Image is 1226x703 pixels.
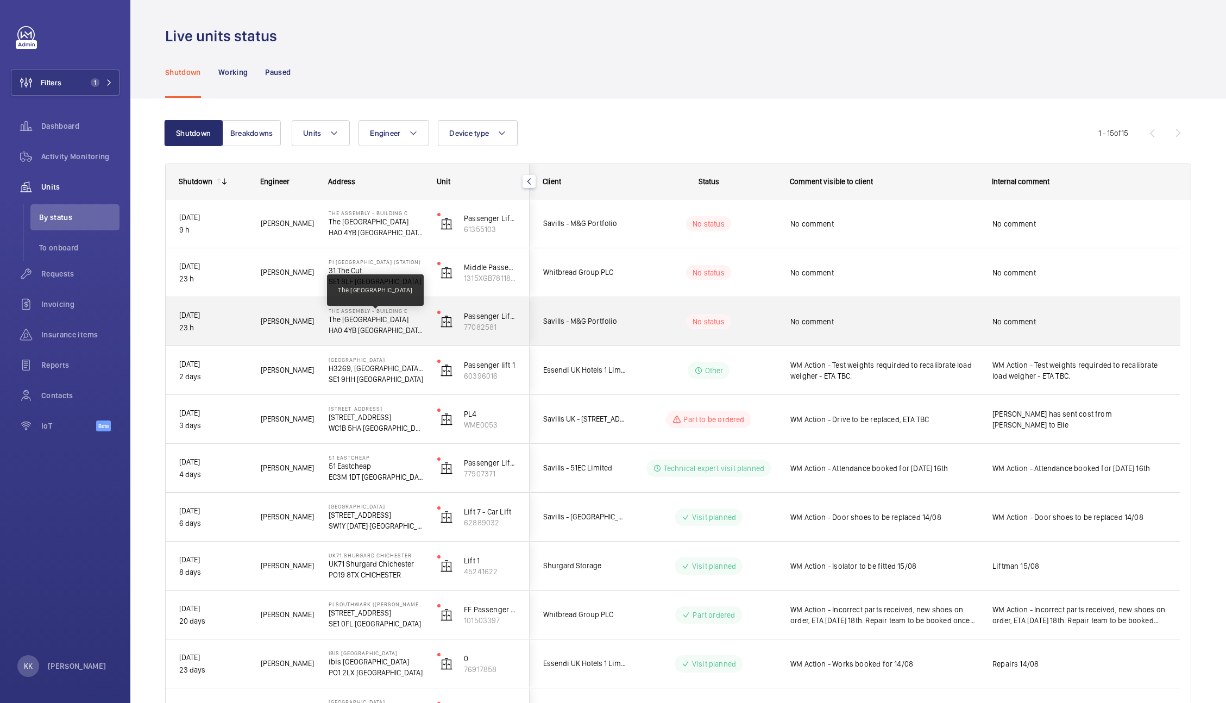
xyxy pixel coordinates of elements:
span: Reports [41,360,120,371]
span: Engineer [370,129,400,137]
span: Shurgard Storage [543,560,627,572]
button: Device type [438,120,518,146]
span: WM Action - Door shoes to be replaced 14/08 [992,512,1167,523]
span: No comment [790,267,978,278]
h1: Live units status [165,26,284,46]
p: [STREET_ADDRESS] [329,510,423,520]
p: Passenger Lift 1 [464,311,516,322]
p: H3269, [GEOGRAPHIC_DATA], [STREET_ADDRESS] [329,363,423,374]
span: Savills - M&G Portfolio [543,217,627,230]
p: 31 The Cut [329,265,423,276]
span: By status [39,212,120,223]
p: Shutdown [165,67,201,78]
p: PO1 2LX [GEOGRAPHIC_DATA] [329,667,423,678]
span: WM Action - Attendance booked for [DATE] 16th [790,463,978,474]
p: 51 Eastcheap [329,461,423,472]
p: The [GEOGRAPHIC_DATA] [329,314,423,325]
p: Visit planned [692,512,736,523]
span: WM Action - Isolator to be fitted 15/08 [790,561,978,572]
span: Repairs 14/08 [992,658,1167,669]
span: WM Action - Incorrect parts received, new shoes on order, ETA [DATE] 18th. Repair team to be book... [992,604,1167,626]
p: UK71 Shurgard Chichester [329,558,423,569]
p: PL4 [464,409,516,419]
span: Whitbread Group PLC [543,266,627,279]
span: No comment [790,316,978,327]
span: Engineer [260,177,290,186]
p: 60396016 [464,371,516,381]
span: WM Action - Attendance booked for [DATE] 16th [992,463,1167,474]
p: Part to be ordered [683,414,744,425]
p: The Assembly - Building C [329,210,423,216]
p: 20 days [179,615,247,627]
span: Whitbread Group PLC [543,608,627,621]
p: PI [GEOGRAPHIC_DATA] (Station) [329,259,423,265]
span: Savills - 51EC Limited [543,462,627,474]
p: [DATE] [179,651,247,664]
span: No comment [790,218,978,229]
span: [PERSON_NAME] has sent cost from [PERSON_NAME] to Elle [992,409,1167,430]
p: Part ordered [693,610,735,620]
span: Essendi UK Hotels 1 Limited [543,657,627,670]
p: 6 days [179,517,247,530]
span: IoT [41,420,96,431]
span: [PERSON_NAME] [261,657,315,670]
span: WM Action - Test weights requirded to recalibrate load weigher - ETA TBC. [992,360,1167,381]
span: WM Action - Door shoes to be replaced 14/08 [790,512,978,523]
p: SE1 0FL [GEOGRAPHIC_DATA] [329,618,423,629]
p: [DATE] [179,260,247,273]
img: elevator.svg [440,413,453,426]
span: [PERSON_NAME] [261,413,315,425]
p: 0 [464,653,516,664]
img: elevator.svg [440,266,453,279]
p: [GEOGRAPHIC_DATA] [329,356,423,363]
p: [DATE] [179,211,247,224]
p: [STREET_ADDRESS] [329,405,423,412]
span: [PERSON_NAME] [261,217,315,230]
button: Shutdown [164,120,223,146]
span: of [1114,129,1121,137]
p: PO19 8TX CHICHESTER [329,569,423,580]
p: 9 h [179,224,247,236]
img: elevator.svg [440,217,453,230]
p: [DATE] [179,407,247,419]
p: [DATE] [179,602,247,615]
p: 23 days [179,664,247,676]
span: Savills - M&G Portfolio [543,315,627,328]
p: Lift 7 - Car Lift [464,506,516,517]
p: Visit planned [692,561,736,572]
p: HA0 4YB [GEOGRAPHIC_DATA] [329,325,423,336]
p: [DATE] [179,456,247,468]
p: [STREET_ADDRESS] [329,607,423,618]
img: elevator.svg [440,657,453,670]
span: WM Action - Drive to be replaced, ETA TBC [790,414,978,425]
span: No comment [992,218,1167,229]
span: [PERSON_NAME] [261,560,315,572]
p: Visit planned [692,658,736,669]
p: UK71 Shurgard Chichester [329,552,423,558]
p: Paused [265,67,291,78]
span: 1 - 15 15 [1098,129,1128,137]
span: 1 [91,78,99,87]
span: [PERSON_NAME] [261,462,315,474]
p: Technical expert visit planned [664,463,764,474]
button: Breakdowns [222,120,281,146]
p: 23 h [179,322,247,334]
span: Savills - [GEOGRAPHIC_DATA] [543,511,627,523]
span: Filters [41,77,61,88]
p: WME0053 [464,419,516,430]
p: 2 days [179,371,247,383]
span: Internal comment [992,177,1049,186]
span: [PERSON_NAME] [261,364,315,376]
p: 77082581 [464,322,516,332]
p: 61355103 [464,224,516,235]
p: 8 days [179,566,247,579]
p: 3 days [179,419,247,432]
p: Other [705,365,724,376]
button: Engineer [359,120,429,146]
p: 101503397 [464,615,516,626]
p: The [GEOGRAPHIC_DATA] [338,285,413,295]
p: The [GEOGRAPHIC_DATA] [329,216,423,227]
img: elevator.svg [440,511,453,524]
span: Activity Monitoring [41,151,120,162]
button: Filters1 [11,70,120,96]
